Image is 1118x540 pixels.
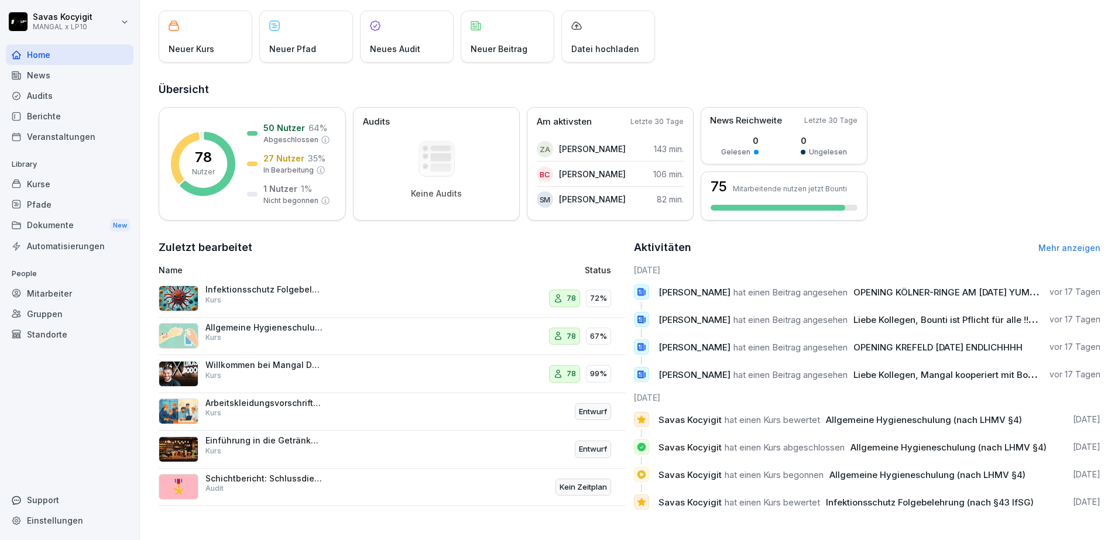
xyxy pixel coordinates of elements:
[560,481,607,493] p: Kein Zeitplan
[826,414,1022,425] span: Allgemeine Hygieneschulung (nach LHMV §4)
[6,194,133,215] a: Pfade
[571,43,639,55] p: Datei hochladen
[829,469,1026,480] span: Allgemeine Hygieneschulung (nach LHMV §4)
[263,122,305,134] p: 50 Nutzer
[733,342,848,353] span: hat einen Beitrag angesehen
[308,152,325,164] p: 35 %
[6,155,133,174] p: Library
[710,114,782,128] p: News Reichweite
[585,264,611,276] p: Status
[205,284,323,295] p: Infektionsschutz Folgebelehrung (nach §43 IfSG)
[537,115,592,129] p: Am aktivsten
[6,510,133,531] div: Einstellungen
[205,435,323,446] p: Einführung in die Getränkeangebot bei Mangal Döner
[6,126,133,147] a: Veranstaltungen
[205,370,221,381] p: Kurs
[1073,496,1100,508] p: [DATE]
[33,12,92,22] p: Savas Kocyigit
[653,168,684,180] p: 106 min.
[711,180,727,194] h3: 75
[1073,441,1100,453] p: [DATE]
[6,490,133,510] div: Support
[6,174,133,194] a: Kurse
[725,414,820,425] span: hat einen Kurs bewertet
[559,168,626,180] p: [PERSON_NAME]
[826,497,1034,508] span: Infektionsschutz Folgebelehrung (nach §43 IfSG)
[733,287,848,298] span: hat einen Beitrag angesehen
[205,360,323,370] p: Willkommen bei Mangal Döner x LP10
[721,147,750,157] p: Gelesen
[159,431,626,469] a: Einführung in die Getränkeangebot bei Mangal DönerKursEntwurf
[263,152,304,164] p: 27 Nutzer
[6,65,133,85] div: News
[725,469,824,480] span: hat einen Kurs begonnen
[6,236,133,256] a: Automatisierungen
[634,239,691,256] h2: Aktivitäten
[6,215,133,236] div: Dokumente
[159,239,626,256] h2: Zuletzt bearbeitet
[1050,369,1100,380] p: vor 17 Tagen
[537,166,553,183] div: BC
[1050,314,1100,325] p: vor 17 Tagen
[1050,341,1100,353] p: vor 17 Tagen
[6,324,133,345] a: Standorte
[205,473,323,484] p: Schichtbericht: Schlussdienst
[159,286,198,311] img: entcvvv9bcs7udf91dfe67uz.png
[263,165,314,176] p: In Bearbeitung
[6,283,133,304] div: Mitarbeiter
[192,167,215,177] p: Nutzer
[850,442,1047,453] span: Allgemeine Hygieneschulung (nach LHMV §4)
[804,115,858,126] p: Letzte 30 Tage
[801,135,847,147] p: 0
[159,361,198,387] img: x022m68my2ctsma9dgr7k5hg.png
[630,116,684,127] p: Letzte 30 Tage
[559,193,626,205] p: [PERSON_NAME]
[721,135,759,147] p: 0
[159,393,626,431] a: Arbeitskleidungsvorschriften für MitarbeiterKursEntwurf
[579,406,607,418] p: Entwurf
[205,398,323,408] p: Arbeitskleidungsvorschriften für Mitarbeiter
[205,446,221,456] p: Kurs
[159,323,198,349] img: gxsnf7ygjsfsmxd96jxi4ufn.png
[159,355,626,393] a: Willkommen bei Mangal Döner x LP10Kurs7899%
[654,143,684,155] p: 143 min.
[659,342,731,353] span: [PERSON_NAME]
[6,85,133,106] a: Audits
[170,476,187,497] p: 🎖️
[659,314,731,325] span: [PERSON_NAME]
[1073,469,1100,480] p: [DATE]
[6,106,133,126] a: Berichte
[159,469,626,507] a: 🎖️Schichtbericht: SchlussdienstAuditKein Zeitplan
[6,304,133,324] a: Gruppen
[659,414,722,425] span: Savas Kocyigit
[537,141,553,157] div: ZA
[205,332,221,343] p: Kurs
[733,369,848,380] span: hat einen Beitrag angesehen
[159,436,198,462] img: hrooaq08pu8a7t8j1istvdhr.png
[263,195,318,206] p: Nicht begonnen
[301,183,312,195] p: 1 %
[159,81,1100,98] h2: Übersicht
[853,342,1023,353] span: OPENING KREFELD [DATE] ENDLICHHHH
[6,44,133,65] a: Home
[567,293,576,304] p: 78
[634,264,1101,276] h6: [DATE]
[590,331,607,342] p: 67%
[363,115,390,129] p: Audits
[537,191,553,208] div: SM
[733,314,848,325] span: hat einen Beitrag angesehen
[6,215,133,236] a: DokumenteNew
[590,368,607,380] p: 99%
[733,184,847,193] p: Mitarbeitende nutzen jetzt Bounti
[1073,414,1100,425] p: [DATE]
[1038,243,1100,253] a: Mehr anzeigen
[169,43,214,55] p: Neuer Kurs
[659,369,731,380] span: [PERSON_NAME]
